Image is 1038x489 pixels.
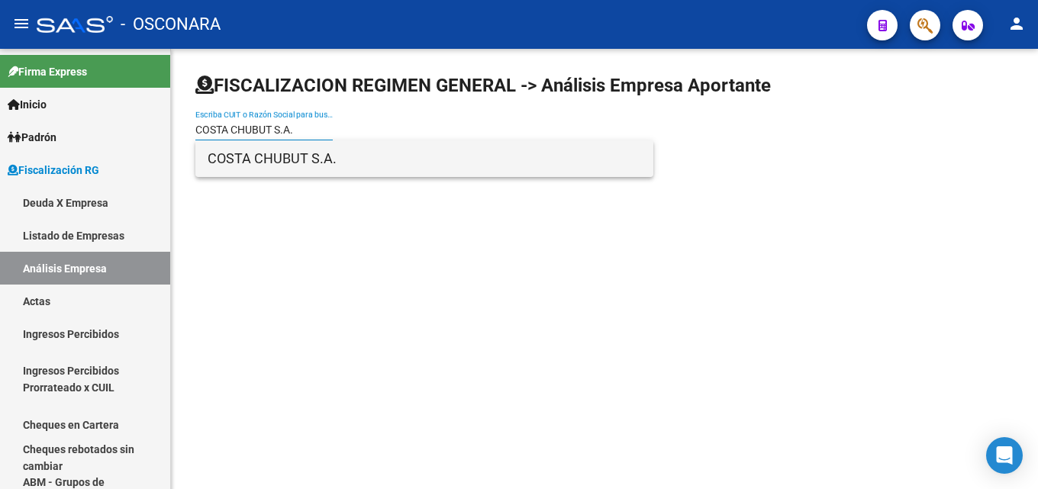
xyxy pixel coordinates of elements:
span: Fiscalización RG [8,162,99,179]
span: Firma Express [8,63,87,80]
mat-icon: person [1007,14,1026,33]
h1: FISCALIZACION REGIMEN GENERAL -> Análisis Empresa Aportante [195,73,771,98]
span: COSTA CHUBUT S.A. [208,140,641,177]
mat-icon: menu [12,14,31,33]
span: Inicio [8,96,47,113]
span: Padrón [8,129,56,146]
div: Open Intercom Messenger [986,437,1023,474]
span: - OSCONARA [121,8,221,41]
